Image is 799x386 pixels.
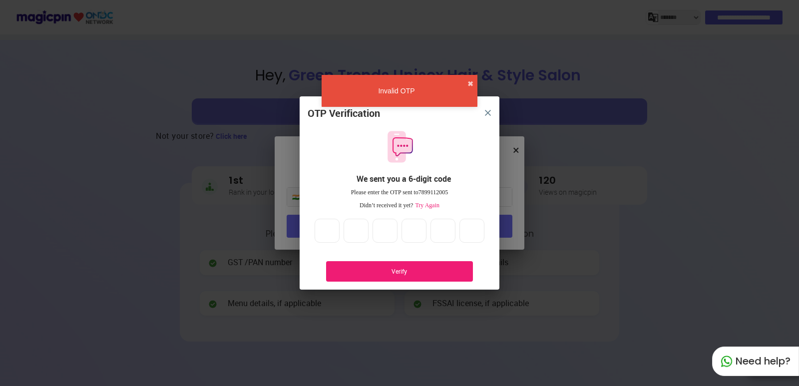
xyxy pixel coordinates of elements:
[485,110,491,116] img: 8zTxi7IzMsfkYqyYgBgfvSHvmzQA9juT1O3mhMgBDT8p5s20zMZ2JbefE1IEBlkXHwa7wAFxGwdILBLhkAAAAASUVORK5CYII=
[308,188,491,197] div: Please enter the OTP sent to 7899112005
[341,267,458,276] div: Verify
[308,201,491,210] div: Didn’t received it yet?
[467,79,473,89] button: close
[712,347,799,376] div: Need help?
[316,173,491,185] div: We sent you a 6-digit code
[308,106,380,121] div: OTP Verification
[383,130,416,164] img: otpMessageIcon.11fa9bf9.svg
[413,202,439,209] span: Try Again
[721,356,733,368] img: whatapp_green.7240e66a.svg
[326,86,467,96] div: Invalid OTP
[479,104,497,122] button: close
